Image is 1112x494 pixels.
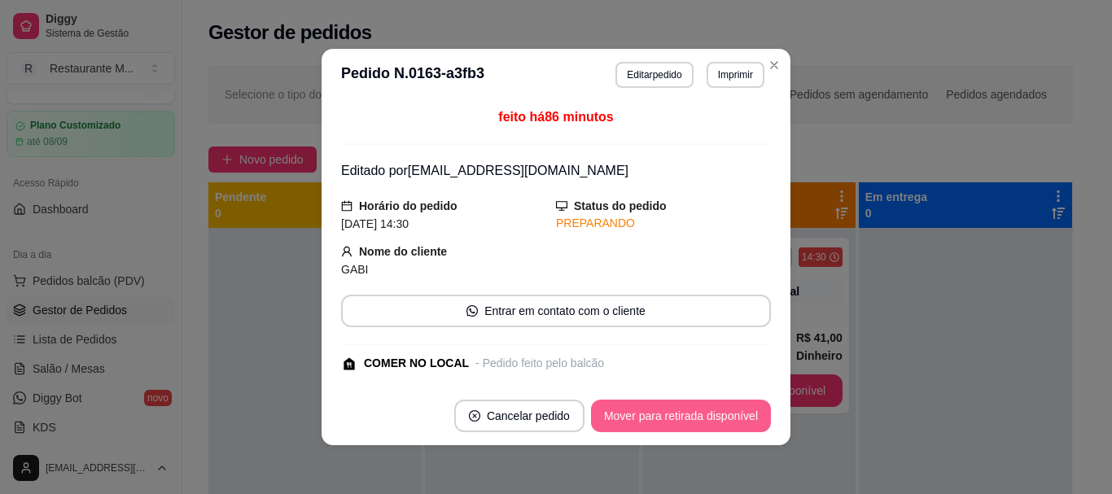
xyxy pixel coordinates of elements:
[556,215,771,232] div: PREPARANDO
[341,62,484,88] h3: Pedido N. 0163-a3fb3
[364,355,469,372] div: COMER NO LOCAL
[341,263,368,276] span: GABI
[359,245,447,258] strong: Nome do cliente
[574,199,667,212] strong: Status do pedido
[359,199,457,212] strong: Horário do pedido
[556,200,567,212] span: desktop
[591,400,771,432] button: Mover para retirada disponível
[341,217,409,230] span: [DATE] 14:30
[469,410,480,422] span: close-circle
[466,305,478,317] span: whats-app
[615,62,693,88] button: Editarpedido
[707,62,764,88] button: Imprimir
[475,355,604,372] div: - Pedido feito pelo balcão
[341,295,771,327] button: whats-appEntrar em contato com o cliente
[341,200,352,212] span: calendar
[761,52,787,78] button: Close
[341,246,352,257] span: user
[498,110,613,124] span: feito há 86 minutos
[341,164,628,177] span: Editado por [EMAIL_ADDRESS][DOMAIN_NAME]
[454,400,584,432] button: close-circleCancelar pedido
